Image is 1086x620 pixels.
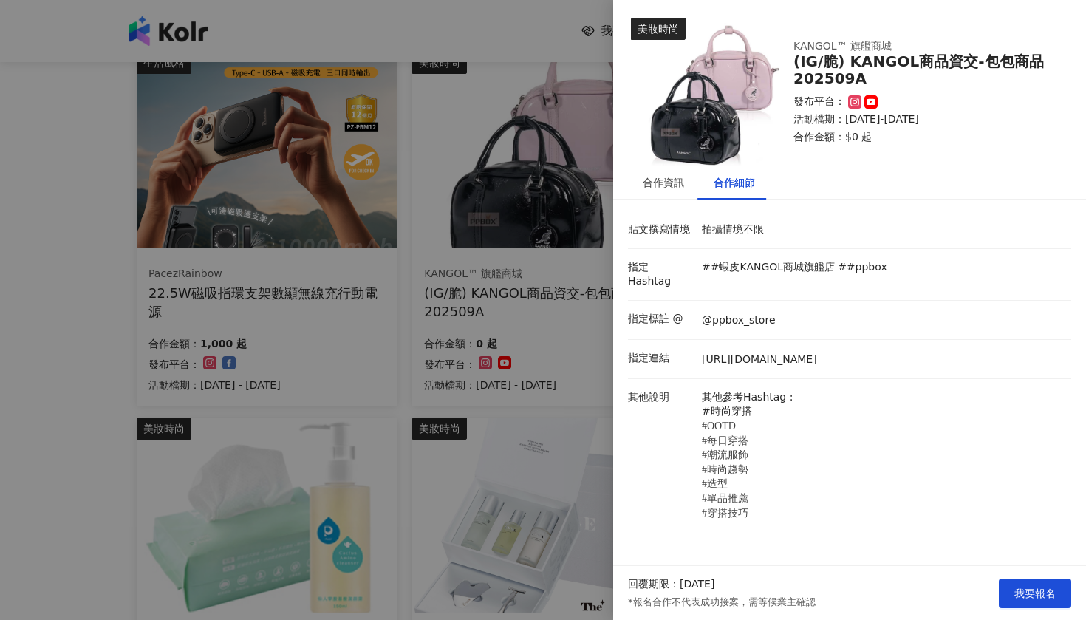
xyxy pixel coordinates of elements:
div: 合作細節 [714,174,755,191]
button: 我要報名 [999,579,1071,608]
p: 拍攝情境不限 [702,222,1064,237]
p: ##ppbox [838,260,887,275]
p: 其他參考Hashtag : #時尚穿搭 [702,390,1064,520]
p: ##蝦皮KANGOL商城旗艦店 [702,260,835,275]
p: 指定連結 [628,351,694,366]
span: 我要報名 [1014,587,1056,599]
a: [URL][DOMAIN_NAME] [702,352,817,367]
span: #OOTD #每日穿搭 #潮流服飾 #時尚趨勢 #造型 #單品推薦 #穿搭技巧 [702,420,748,519]
div: KANGOL™ 旗艦商城 [793,39,1030,54]
p: *報名合作不代表成功接案，需等候業主確認 [628,596,816,609]
div: 合作資訊 [643,174,684,191]
p: @ppbox_store [702,313,776,328]
p: 指定 Hashtag [628,260,694,289]
p: 回覆期限：[DATE] [628,577,714,592]
div: 美妝時尚 [631,18,686,40]
img: KANGOL 皮革小方包 商品資交 [631,18,779,166]
p: 其他說明 [628,390,694,405]
p: 貼文撰寫情境 [628,222,694,237]
p: 活動檔期：[DATE]-[DATE] [793,112,1053,127]
div: (IG/脆) KANGOL商品資交-包包商品202509A [793,53,1053,87]
p: 指定標註 @ [628,312,694,327]
p: 發布平台： [793,95,845,109]
p: 合作金額： $0 起 [793,130,1053,145]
